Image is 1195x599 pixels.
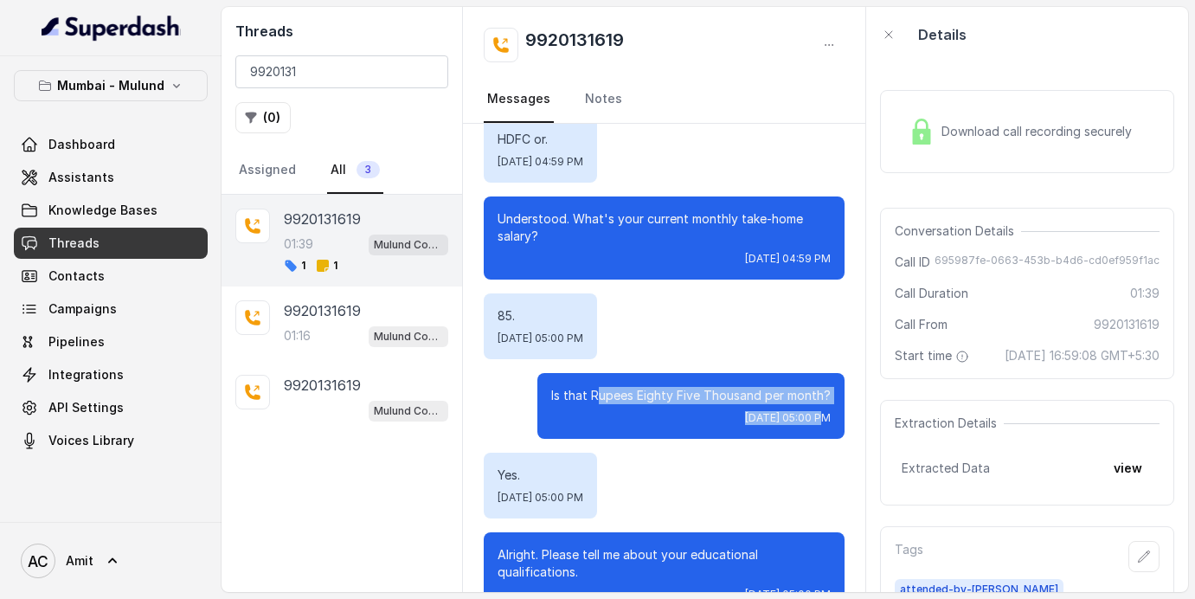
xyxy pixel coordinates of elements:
[284,327,311,345] p: 01:16
[14,359,208,390] a: Integrations
[374,403,443,420] p: Mulund Conviction HR Outbound Assistant
[918,24,967,45] p: Details
[284,235,313,253] p: 01:39
[909,119,935,145] img: Lock Icon
[498,332,583,345] span: [DATE] 05:00 PM
[902,460,990,477] span: Extracted Data
[498,307,583,325] p: 85.
[14,261,208,292] a: Contacts
[235,147,299,194] a: Assigned
[374,328,443,345] p: Mulund Conviction HR Outbound Assistant
[48,432,134,449] span: Voices Library
[1094,316,1160,333] span: 9920131619
[895,415,1004,432] span: Extraction Details
[48,399,124,416] span: API Settings
[48,235,100,252] span: Threads
[935,254,1160,271] span: 695987fe-0663-453b-b4d6-cd0ef959f1ac
[48,300,117,318] span: Campaigns
[498,491,583,505] span: [DATE] 05:00 PM
[525,28,624,62] h2: 9920131619
[14,392,208,423] a: API Settings
[1103,453,1153,484] button: view
[14,425,208,456] a: Voices Library
[235,102,291,133] button: (0)
[48,267,105,285] span: Contacts
[895,316,948,333] span: Call From
[374,236,443,254] p: Mulund Conviction HR Outbound Assistant
[284,300,361,321] p: 9920131619
[327,147,383,194] a: All3
[581,76,626,123] a: Notes
[484,76,844,123] nav: Tabs
[551,387,831,404] p: Is that Rupees Eighty Five Thousand per month?
[28,552,48,570] text: AC
[14,228,208,259] a: Threads
[42,14,181,42] img: light.svg
[895,541,923,572] p: Tags
[235,147,448,194] nav: Tabs
[14,162,208,193] a: Assistants
[498,210,830,245] p: Understood. What's your current monthly take-home salary?
[895,285,968,302] span: Call Duration
[745,252,831,266] span: [DATE] 04:59 PM
[284,375,361,396] p: 9920131619
[895,222,1021,240] span: Conversation Details
[498,467,583,484] p: Yes.
[357,161,380,178] span: 3
[941,123,1139,140] span: Download call recording securely
[48,169,114,186] span: Assistants
[14,129,208,160] a: Dashboard
[895,254,930,271] span: Call ID
[1130,285,1160,302] span: 01:39
[14,195,208,226] a: Knowledge Bases
[498,546,830,581] p: Alright. Please tell me about your educational qualifications.
[1005,347,1160,364] span: [DATE] 16:59:08 GMT+5:30
[284,259,305,273] span: 1
[484,76,554,123] a: Messages
[235,55,448,88] input: Search by Call ID or Phone Number
[57,75,164,96] p: Mumbai - Mulund
[895,347,973,364] span: Start time
[14,293,208,325] a: Campaigns
[498,155,583,169] span: [DATE] 04:59 PM
[498,131,583,148] p: HDFC or.
[14,70,208,101] button: Mumbai - Mulund
[235,21,448,42] h2: Threads
[14,326,208,357] a: Pipelines
[48,366,124,383] span: Integrations
[48,202,157,219] span: Knowledge Bases
[316,259,337,273] span: 1
[14,537,208,585] a: Amit
[48,136,115,153] span: Dashboard
[66,552,93,570] span: Amit
[48,333,105,351] span: Pipelines
[284,209,361,229] p: 9920131619
[745,411,831,425] span: [DATE] 05:00 PM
